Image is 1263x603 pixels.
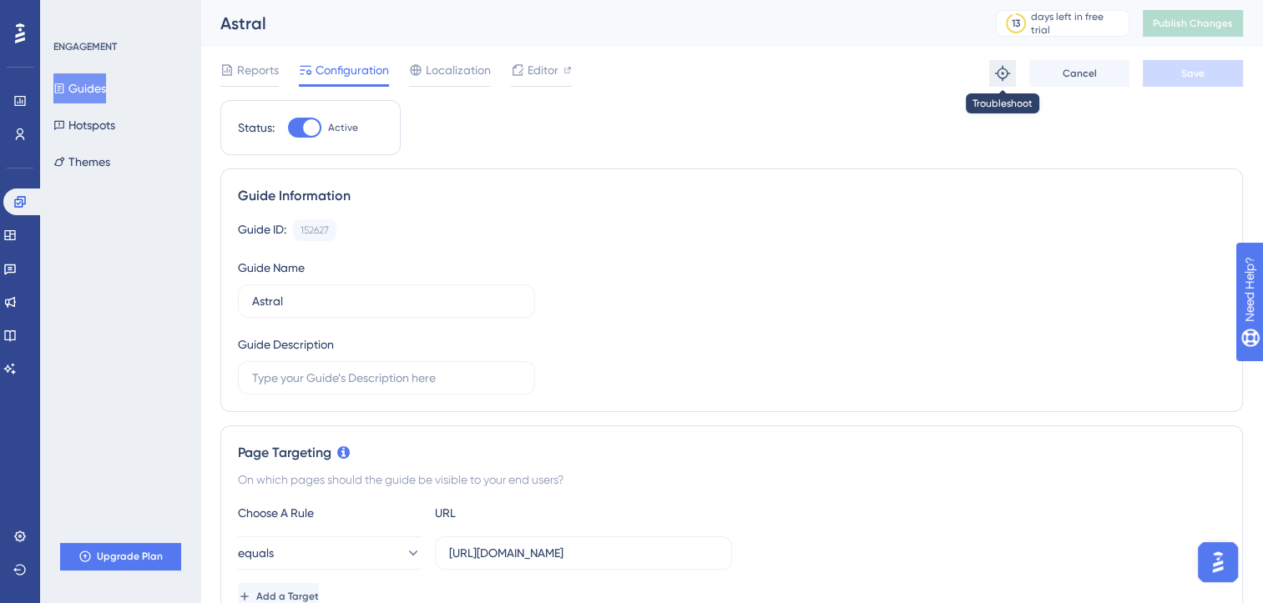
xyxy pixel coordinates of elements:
[1012,17,1020,30] div: 13
[426,60,491,80] span: Localization
[301,224,329,237] div: 152627
[252,369,521,387] input: Type your Guide’s Description here
[1063,67,1097,80] span: Cancel
[256,590,319,603] span: Add a Target
[1181,67,1205,80] span: Save
[316,60,389,80] span: Configuration
[252,292,521,310] input: Type your Guide’s Name here
[53,147,110,177] button: Themes
[238,443,1225,463] div: Page Targeting
[237,60,279,80] span: Reports
[1153,17,1233,30] span: Publish Changes
[1029,60,1129,87] button: Cancel
[53,110,115,140] button: Hotspots
[528,60,558,80] span: Editor
[1193,537,1243,587] iframe: UserGuiding AI Assistant Launcher
[449,544,718,562] input: yourwebsite.com/path
[435,503,619,523] div: URL
[238,118,275,138] div: Status:
[238,543,274,563] span: equals
[238,503,422,523] div: Choose A Rule
[1143,10,1243,37] button: Publish Changes
[53,73,106,103] button: Guides
[60,543,180,570] button: Upgrade Plan
[220,12,954,35] div: Astral
[53,40,117,53] div: ENGAGEMENT
[1143,60,1243,87] button: Save
[328,121,358,134] span: Active
[238,258,305,278] div: Guide Name
[238,186,1225,206] div: Guide Information
[238,536,422,570] button: equals
[238,219,286,241] div: Guide ID:
[39,4,104,24] span: Need Help?
[238,470,1225,490] div: On which pages should the guide be visible to your end users?
[1031,10,1124,37] div: days left in free trial
[238,334,334,354] div: Guide Description
[97,550,163,563] span: Upgrade Plan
